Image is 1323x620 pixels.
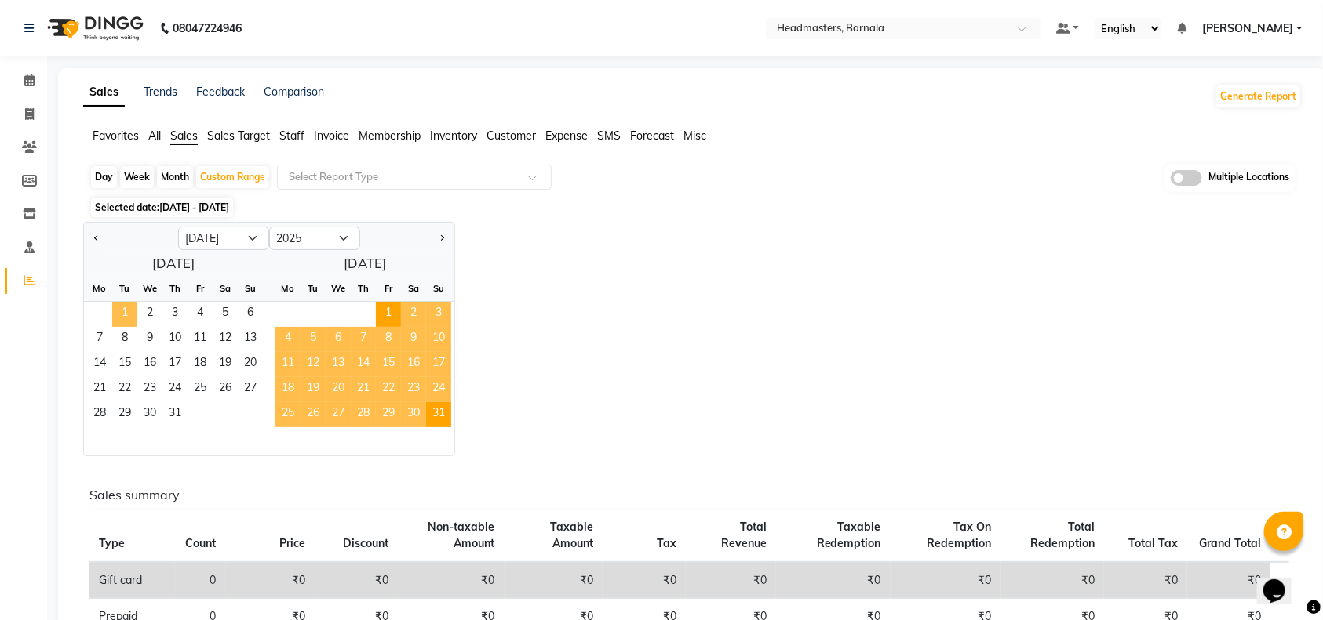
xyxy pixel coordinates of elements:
[162,402,188,427] div: Thursday, July 31, 2025
[162,302,188,327] div: Thursday, July 3, 2025
[928,520,992,550] span: Tax On Redemption
[162,276,188,301] div: Th
[326,402,351,427] div: Wednesday, August 27, 2025
[207,129,270,143] span: Sales Target
[196,85,245,99] a: Feedback
[275,327,301,352] div: Monday, August 4, 2025
[137,402,162,427] span: 30
[112,377,137,402] span: 22
[343,536,388,550] span: Discount
[188,302,213,327] div: Friday, July 4, 2025
[1202,20,1293,37] span: [PERSON_NAME]
[99,536,125,550] span: Type
[686,562,776,599] td: ₹0
[213,352,238,377] div: Saturday, July 19, 2025
[351,352,376,377] div: Thursday, August 14, 2025
[401,377,426,402] span: 23
[436,226,448,251] button: Next month
[162,327,188,352] span: 10
[401,302,426,327] span: 2
[426,377,451,402] span: 24
[1104,562,1187,599] td: ₹0
[279,129,304,143] span: Staff
[137,352,162,377] span: 16
[401,327,426,352] div: Saturday, August 9, 2025
[401,302,426,327] div: Saturday, August 2, 2025
[326,276,351,301] div: We
[776,562,890,599] td: ₹0
[112,302,137,327] span: 1
[351,276,376,301] div: Th
[89,488,1289,502] h6: Sales summary
[188,302,213,327] span: 4
[213,377,238,402] div: Saturday, July 26, 2025
[545,129,588,143] span: Expense
[376,352,401,377] div: Friday, August 15, 2025
[178,227,269,250] select: Select month
[159,201,229,213] span: [DATE] - [DATE]
[238,302,263,327] span: 6
[401,402,426,427] span: 30
[401,352,426,377] span: 16
[487,129,536,143] span: Customer
[275,276,301,301] div: Mo
[275,402,301,427] span: 25
[162,352,188,377] div: Thursday, July 17, 2025
[112,327,137,352] span: 8
[376,302,401,327] div: Friday, August 1, 2025
[170,129,198,143] span: Sales
[264,85,324,99] a: Comparison
[376,327,401,352] span: 8
[173,6,242,50] b: 08047224946
[188,377,213,402] div: Friday, July 25, 2025
[238,352,263,377] span: 20
[401,377,426,402] div: Saturday, August 23, 2025
[176,562,225,599] td: 0
[426,327,451,352] div: Sunday, August 10, 2025
[326,327,351,352] div: Wednesday, August 6, 2025
[188,352,213,377] div: Friday, July 18, 2025
[83,78,125,107] a: Sales
[185,536,216,550] span: Count
[657,536,676,550] span: Tax
[426,352,451,377] span: 17
[93,129,139,143] span: Favorites
[162,402,188,427] span: 31
[326,352,351,377] span: 13
[112,276,137,301] div: Tu
[275,377,301,402] div: Monday, August 18, 2025
[630,129,674,143] span: Forecast
[426,276,451,301] div: Su
[225,562,315,599] td: ₹0
[301,377,326,402] div: Tuesday, August 19, 2025
[238,377,263,402] div: Sunday, July 27, 2025
[351,327,376,352] span: 7
[326,377,351,402] span: 20
[112,352,137,377] span: 15
[301,276,326,301] div: Tu
[301,352,326,377] span: 12
[376,352,401,377] span: 15
[89,562,176,599] td: Gift card
[430,129,477,143] span: Inventory
[301,327,326,352] div: Tuesday, August 5, 2025
[87,352,112,377] div: Monday, July 14, 2025
[301,402,326,427] div: Tuesday, August 26, 2025
[238,276,263,301] div: Su
[137,302,162,327] div: Wednesday, July 2, 2025
[1187,562,1270,599] td: ₹0
[137,276,162,301] div: We
[91,166,117,188] div: Day
[87,276,112,301] div: Mo
[188,352,213,377] span: 18
[315,562,398,599] td: ₹0
[597,129,621,143] span: SMS
[213,302,238,327] span: 5
[301,352,326,377] div: Tuesday, August 12, 2025
[550,520,593,550] span: Taxable Amount
[326,377,351,402] div: Wednesday, August 20, 2025
[112,327,137,352] div: Tuesday, July 8, 2025
[213,327,238,352] div: Saturday, July 12, 2025
[120,166,154,188] div: Week
[213,352,238,377] span: 19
